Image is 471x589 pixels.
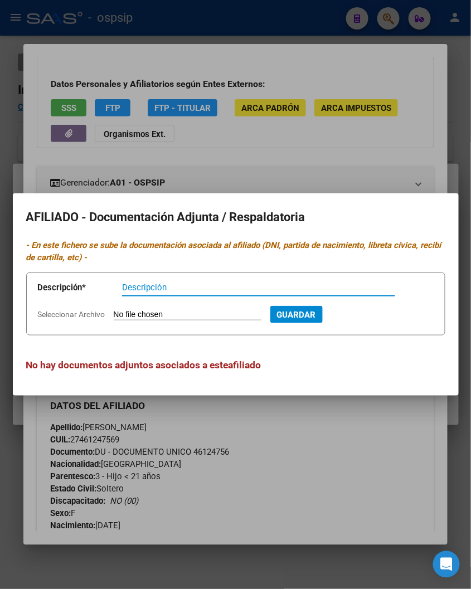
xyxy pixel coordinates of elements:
h2: AFILIADO - Documentación Adjunta / Respaldatoria [26,207,445,228]
button: Guardar [270,306,323,323]
span: Guardar [277,310,316,320]
span: Seleccionar Archivo [38,310,105,319]
p: Descripción [38,281,122,294]
h3: No hay documentos adjuntos asociados a este [26,358,445,372]
div: Open Intercom Messenger [433,551,460,578]
i: - En este fichero se sube la documentación asociada al afiliado (DNI, partida de nacimiento, libr... [26,240,441,263]
span: afiliado [229,359,261,371]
